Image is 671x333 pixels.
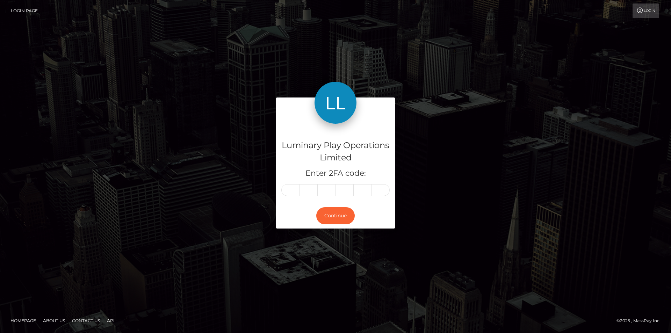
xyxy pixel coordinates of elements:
a: API [104,315,117,326]
h5: Enter 2FA code: [281,168,390,179]
a: Contact Us [69,315,103,326]
a: About Us [40,315,68,326]
div: © 2025 , MassPay Inc. [616,317,666,325]
a: Login [633,3,659,18]
a: Login Page [11,3,38,18]
a: Homepage [8,315,39,326]
h4: Luminary Play Operations Limited [281,139,390,164]
button: Continue [316,207,355,224]
img: Luminary Play Operations Limited [315,82,356,124]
